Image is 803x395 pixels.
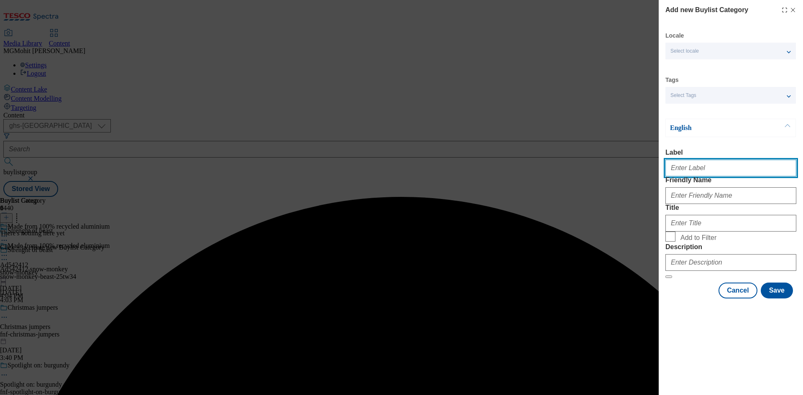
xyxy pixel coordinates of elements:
p: English [670,124,758,132]
h4: Add new Buylist Category [665,5,748,15]
button: Select locale [665,43,796,59]
label: Label [665,149,796,156]
span: Add to Filter [680,234,716,242]
button: Cancel [719,283,757,298]
label: Description [665,243,796,251]
label: Title [665,204,796,212]
input: Enter Label [665,160,796,176]
input: Enter Description [665,254,796,271]
input: Enter Friendly Name [665,187,796,204]
label: Friendly Name [665,176,796,184]
button: Select Tags [665,87,796,104]
span: Select locale [670,48,699,54]
input: Enter Title [665,215,796,232]
button: Save [761,283,793,298]
span: Select Tags [670,92,696,99]
label: Tags [665,78,679,82]
label: Locale [665,33,684,38]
